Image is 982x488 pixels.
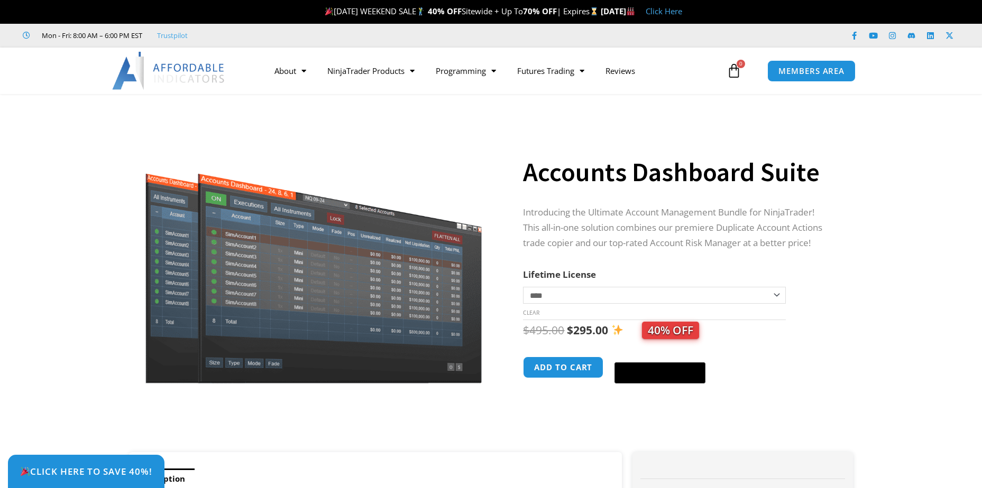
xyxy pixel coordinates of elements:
[20,467,152,476] span: Click Here to save 40%!
[523,6,557,16] strong: 70% OFF
[737,60,745,68] span: 0
[767,60,856,82] a: MEMBERS AREA
[523,323,564,337] bdi: 495.00
[417,7,425,15] img: 🏌️‍♂️
[523,309,539,316] a: Clear options
[507,59,595,83] a: Futures Trading
[612,324,623,335] img: ✨
[264,59,317,83] a: About
[523,268,596,280] label: Lifetime License
[601,6,635,16] strong: [DATE]
[567,323,608,337] bdi: 295.00
[642,322,699,339] span: 40% OFF
[8,455,164,488] a: 🎉Click Here to save 40%!
[264,59,724,83] nav: Menu
[595,59,646,83] a: Reviews
[428,6,462,16] strong: 40% OFF
[523,323,529,337] span: $
[323,6,600,16] span: [DATE] WEEKEND SALE Sitewide + Up To | Expires
[39,29,142,42] span: Mon - Fri: 8:00 AM – 6:00 PM EST
[567,323,573,337] span: $
[157,29,188,42] a: Trustpilot
[646,6,682,16] a: Click Here
[112,52,226,90] img: LogoAI | Affordable Indicators – NinjaTrader
[778,67,845,75] span: MEMBERS AREA
[627,7,635,15] img: 🏭
[614,362,705,383] button: Buy with GPay
[144,112,484,383] img: Screenshot 2024-08-26 155710eeeee
[523,205,832,251] p: Introducing the Ultimate Account Management Bundle for NinjaTrader! This all-in-one solution comb...
[711,55,757,86] a: 0
[425,59,507,83] a: Programming
[21,467,30,476] img: 🎉
[325,7,333,15] img: 🎉
[317,59,425,83] a: NinjaTrader Products
[612,355,708,356] iframe: Secure payment input frame
[590,7,598,15] img: ⌛
[523,154,832,191] h1: Accounts Dashboard Suite
[523,356,603,378] button: Add to cart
